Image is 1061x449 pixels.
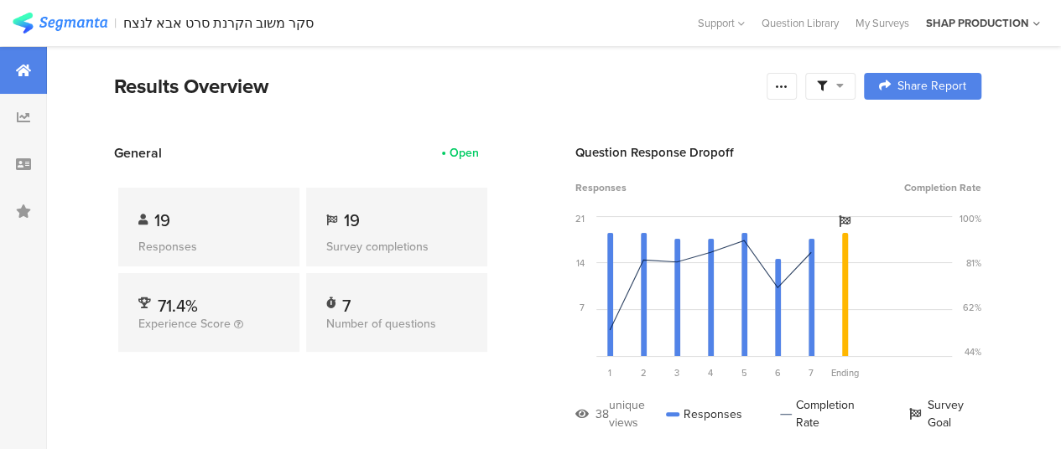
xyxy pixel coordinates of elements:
[741,366,747,379] span: 5
[576,256,585,270] div: 14
[13,13,107,34] img: segmanta logo
[753,15,847,31] a: Question Library
[708,366,713,379] span: 4
[847,15,918,31] a: My Surveys
[114,13,117,33] div: |
[326,315,436,333] span: Number of questions
[897,80,966,92] span: Share Report
[609,396,666,431] div: unique views
[960,212,981,225] div: 100%
[904,180,981,195] span: Completion Rate
[450,144,479,162] div: Open
[344,208,360,233] span: 19
[138,315,231,333] span: Experience Score
[575,180,627,195] span: Responses
[926,15,1028,31] div: SHAP PRODUCTION
[326,238,467,255] div: Survey completions
[123,15,314,31] div: סקר משוב הקרנת סרט אבא לנצח
[966,256,981,270] div: 81%
[114,71,758,101] div: Results Overview
[158,293,198,318] span: 71.4%
[641,366,647,379] span: 2
[780,396,871,431] div: Completion Rate
[580,301,585,314] div: 7
[965,345,981,359] div: 44%
[608,366,611,379] span: 1
[839,215,850,227] i: Survey Goal
[138,238,279,255] div: Responses
[154,208,170,233] span: 19
[698,10,745,36] div: Support
[674,366,679,379] span: 3
[809,366,814,379] span: 7
[342,293,351,310] div: 7
[963,301,981,314] div: 62%
[596,405,609,423] div: 38
[775,366,781,379] span: 6
[828,366,861,379] div: Ending
[909,396,981,431] div: Survey Goal
[666,396,742,431] div: Responses
[575,143,981,162] div: Question Response Dropoff
[575,212,585,225] div: 21
[114,143,162,163] span: General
